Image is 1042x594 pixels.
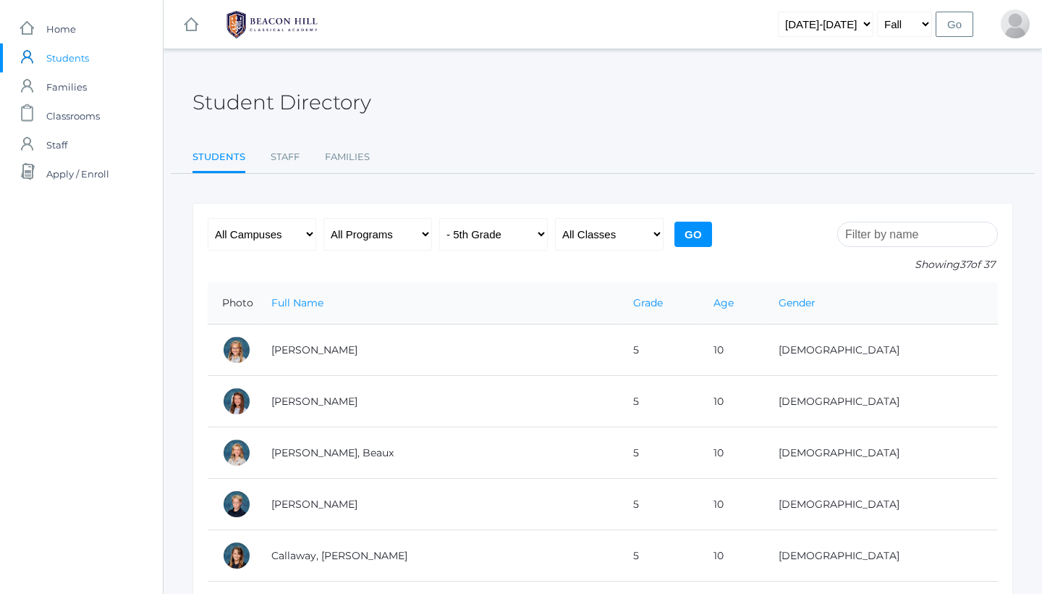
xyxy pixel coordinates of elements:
[779,296,816,309] a: Gender
[257,427,619,479] td: [PERSON_NAME], Beaux
[222,541,251,570] div: Kennedy Callaway
[325,143,370,172] a: Families
[1001,9,1030,38] div: Jen Hein
[936,12,973,37] input: Go
[674,222,712,247] input: Go
[192,143,245,174] a: Students
[192,91,371,114] h2: Student Directory
[46,72,87,101] span: Families
[222,335,251,364] div: Paige Albanese
[222,490,251,519] div: Elliot Burke
[46,14,76,43] span: Home
[633,296,663,309] a: Grade
[837,257,998,272] p: Showing of 37
[713,296,734,309] a: Age
[46,43,89,72] span: Students
[257,325,619,376] td: [PERSON_NAME]
[218,7,326,43] img: 1_BHCALogos-05.png
[619,427,699,479] td: 5
[222,387,251,416] div: Ella Arnold
[699,479,763,530] td: 10
[271,143,300,172] a: Staff
[764,325,998,376] td: [DEMOGRAPHIC_DATA]
[619,376,699,427] td: 5
[764,376,998,427] td: [DEMOGRAPHIC_DATA]
[46,130,67,159] span: Staff
[257,479,619,530] td: [PERSON_NAME]
[619,479,699,530] td: 5
[46,101,100,130] span: Classrooms
[764,427,998,479] td: [DEMOGRAPHIC_DATA]
[619,530,699,582] td: 5
[208,283,257,325] th: Photo
[222,438,251,467] div: Beaux Baron
[699,427,763,479] td: 10
[257,376,619,427] td: [PERSON_NAME]
[257,530,619,582] td: Callaway, [PERSON_NAME]
[271,296,323,309] a: Full Name
[699,325,763,376] td: 10
[960,258,970,271] span: 37
[619,325,699,376] td: 5
[764,530,998,582] td: [DEMOGRAPHIC_DATA]
[46,159,109,188] span: Apply / Enroll
[764,479,998,530] td: [DEMOGRAPHIC_DATA]
[699,376,763,427] td: 10
[837,222,998,247] input: Filter by name
[699,530,763,582] td: 10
